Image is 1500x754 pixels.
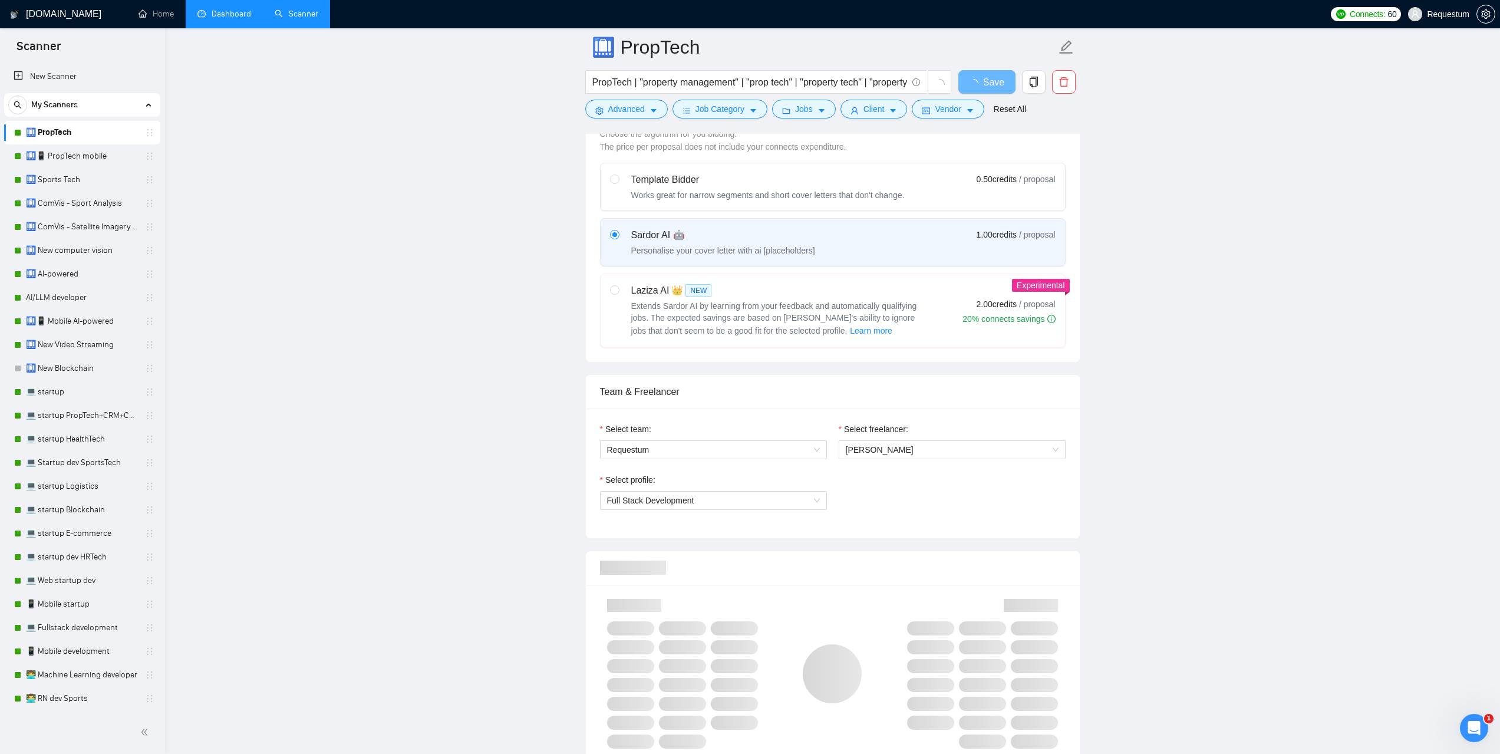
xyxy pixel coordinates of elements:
[671,284,683,298] span: 👑
[145,623,154,633] span: holder
[839,423,908,436] label: Select freelancer:
[145,340,154,350] span: holder
[935,103,961,116] span: Vendor
[631,301,917,335] span: Extends Sardor AI by learning from your feedback and automatically qualifying jobs. The expected ...
[977,173,1017,186] span: 0.50 credits
[145,411,154,420] span: holder
[795,103,813,116] span: Jobs
[749,106,757,115] span: caret-down
[850,324,892,337] span: Learn more
[145,152,154,161] span: holder
[26,215,138,239] a: 🛄 ComVis - Satellite Imagery Analysis
[26,333,138,357] a: 🛄 New Video Streaming
[846,445,914,455] span: [PERSON_NAME]
[1059,39,1074,55] span: edit
[4,65,160,88] li: New Scanner
[1053,77,1075,87] span: delete
[145,387,154,397] span: holder
[145,600,154,609] span: holder
[26,404,138,427] a: 💻 startup PropTech+CRM+Construction
[600,423,651,436] label: Select team:
[145,128,154,137] span: holder
[863,103,885,116] span: Client
[631,228,815,242] div: Sardor AI 🤖
[1411,10,1419,18] span: user
[631,189,905,201] div: Works great for narrow segments and short cover letters that don't change.
[26,640,138,663] a: 📱 Mobile development
[145,552,154,562] span: holder
[26,286,138,309] a: AI/LLM developer
[1387,8,1396,21] span: 60
[608,103,645,116] span: Advanced
[1484,714,1494,723] span: 1
[585,100,668,118] button: settingAdvancedcaret-down
[140,726,152,738] span: double-left
[26,545,138,569] a: 💻 startup dev HRTech
[977,298,1017,311] span: 2.00 credits
[1476,5,1495,24] button: setting
[26,239,138,262] a: 🛄 New computer vision
[145,269,154,279] span: holder
[966,106,974,115] span: caret-down
[683,106,691,115] span: bars
[197,9,251,19] a: dashboardDashboard
[145,199,154,208] span: holder
[145,482,154,491] span: holder
[782,106,790,115] span: folder
[145,647,154,656] span: holder
[26,192,138,215] a: 🛄 ComVis - Sport Analysis
[983,75,1004,90] span: Save
[1477,9,1495,19] span: setting
[26,380,138,404] a: 💻 startup
[607,496,694,505] span: Full Stack Development
[977,228,1017,241] span: 1.00 credits
[26,121,138,144] a: 🛄 PropTech
[8,96,27,114] button: search
[631,284,926,298] div: Laziza AI
[849,324,893,338] button: Laziza AI NEWExtends Sardor AI by learning from your feedback and automatically qualifying jobs. ...
[969,79,983,88] span: loading
[1052,70,1076,94] button: delete
[26,451,138,475] a: 💻 Startup dev SportsTech
[1017,281,1065,290] span: Experimental
[631,245,815,256] div: Personalise your cover letter with ai [placeholders]
[934,79,945,90] span: loading
[10,5,18,24] img: logo
[26,663,138,687] a: 👨‍💻 Machine Learning developer
[26,168,138,192] a: 🛄 Sports Tech
[145,434,154,444] span: holder
[1047,315,1056,323] span: info-circle
[26,687,138,710] a: 👨‍💻 RN dev Sports
[7,38,70,62] span: Scanner
[145,222,154,232] span: holder
[26,475,138,498] a: 💻 startup Logistics
[31,93,78,117] span: My Scanners
[600,129,846,152] span: Choose the algorithm for you bidding. The price per proposal does not include your connects expen...
[1022,70,1046,94] button: copy
[26,262,138,286] a: 🛄 AI-powered
[695,103,744,116] span: Job Category
[958,70,1016,94] button: Save
[592,75,907,90] input: Search Freelance Jobs...
[26,592,138,616] a: 📱 Mobile startup
[595,106,604,115] span: setting
[145,246,154,255] span: holder
[145,529,154,538] span: holder
[26,309,138,333] a: 🛄📱 Mobile AI-powered
[631,173,905,187] div: Template Bidder
[145,175,154,185] span: holder
[817,106,826,115] span: caret-down
[912,100,984,118] button: idcardVendorcaret-down
[592,32,1056,62] input: Scanner name...
[650,106,658,115] span: caret-down
[26,522,138,545] a: 💻 startup E-commerce
[1336,9,1346,19] img: upwork-logo.png
[672,100,767,118] button: barsJob Categorycaret-down
[772,100,836,118] button: folderJobscaret-down
[889,106,897,115] span: caret-down
[9,101,27,109] span: search
[922,106,930,115] span: idcard
[26,710,138,734] a: 👨‍💻 RN dev Web3
[14,65,151,88] a: New Scanner
[962,313,1055,325] div: 20% connects savings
